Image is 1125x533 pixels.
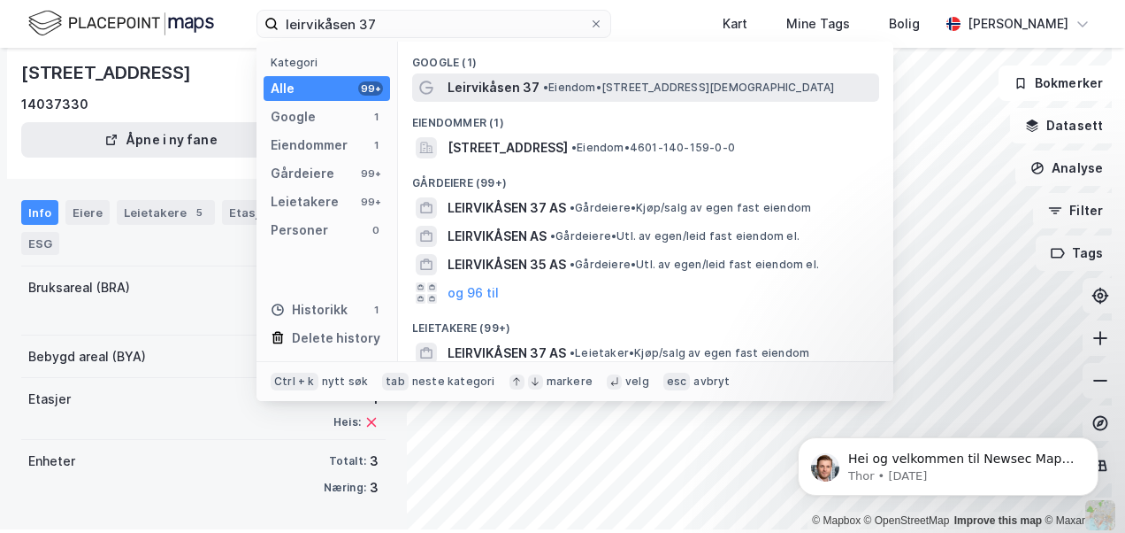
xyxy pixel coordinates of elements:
[271,373,318,390] div: Ctrl + k
[271,191,339,212] div: Leietakere
[117,200,215,225] div: Leietakere
[1033,193,1118,228] button: Filter
[370,477,379,498] div: 3
[279,11,589,37] input: Søk på adresse, matrikkel, gårdeiere, leietakere eller personer
[28,8,214,39] img: logo.f888ab2527a4732fd821a326f86c7f29.svg
[570,201,811,215] span: Gårdeiere • Kjøp/salg av egen fast eiendom
[190,204,208,221] div: 5
[369,138,383,152] div: 1
[550,229,800,243] span: Gårdeiere • Utl. av egen/leid fast eiendom el.
[369,223,383,237] div: 0
[1036,236,1118,271] button: Tags
[570,258,819,272] span: Gårdeiere • Utl. av egen/leid fast eiendom el.
[369,110,383,124] div: 1
[570,346,809,360] span: Leietaker • Kjøp/salg av egen fast eiendom
[21,58,195,87] div: [STREET_ADDRESS]
[333,415,361,429] div: Heis:
[358,166,383,181] div: 99+
[21,94,88,115] div: 14037330
[771,400,1125,524] iframe: Intercom notifications message
[448,343,566,364] span: LEIRVIKÅSEN 37 AS
[999,66,1118,101] button: Bokmerker
[570,201,575,214] span: •
[723,13,747,35] div: Kart
[370,451,379,472] div: 3
[229,205,338,220] div: Etasjer og enheter
[271,220,328,241] div: Personer
[398,102,893,134] div: Eiendommer (1)
[398,42,893,73] div: Google (1)
[571,141,577,154] span: •
[968,13,1068,35] div: [PERSON_NAME]
[693,375,730,389] div: avbryt
[570,346,575,359] span: •
[448,137,568,158] span: [STREET_ADDRESS]
[448,226,547,247] span: LEIRVIKÅSEN AS
[271,78,295,99] div: Alle
[28,451,75,472] div: Enheter
[21,200,58,225] div: Info
[550,229,555,243] span: •
[448,77,540,98] span: Leirvikåsen 37
[543,81,548,94] span: •
[570,258,575,271] span: •
[358,195,383,209] div: 99+
[889,13,920,35] div: Bolig
[28,277,130,298] div: Bruksareal (BRA)
[271,135,348,156] div: Eiendommer
[21,232,59,255] div: ESG
[329,454,366,468] div: Totalt:
[786,13,850,35] div: Mine Tags
[448,254,566,275] span: LEIRVIKÅSEN 35 AS
[271,163,334,184] div: Gårdeiere
[28,346,146,367] div: Bebygd areal (BYA)
[1015,151,1118,186] button: Analyse
[65,200,110,225] div: Eiere
[271,299,348,321] div: Historikk
[292,328,380,349] div: Delete history
[448,282,499,304] button: og 96 til
[398,162,893,194] div: Gårdeiere (99+)
[625,375,649,389] div: velg
[448,197,566,219] span: LEIRVIKÅSEN 37 AS
[322,375,369,389] div: nytt søk
[369,303,383,317] div: 1
[271,106,316,127] div: Google
[543,81,835,95] span: Eiendom • [STREET_ADDRESS][DEMOGRAPHIC_DATA]
[547,375,593,389] div: markere
[1010,108,1118,143] button: Datasett
[382,373,409,390] div: tab
[271,56,390,69] div: Kategori
[663,373,691,390] div: esc
[398,307,893,339] div: Leietakere (99+)
[28,389,71,410] div: Etasjer
[358,81,383,96] div: 99+
[412,375,495,389] div: neste kategori
[571,141,735,155] span: Eiendom • 4601-140-159-0-0
[324,481,366,495] div: Næring:
[21,122,301,158] button: Åpne i ny fane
